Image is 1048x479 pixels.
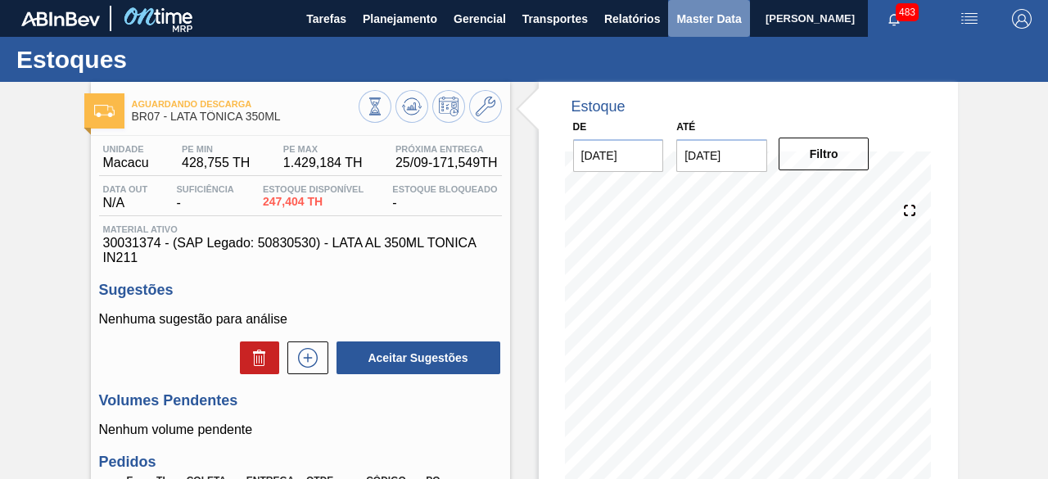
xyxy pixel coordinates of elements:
button: Programar Estoque [432,90,465,123]
span: Master Data [676,9,741,29]
span: 483 [896,3,919,21]
img: Logout [1012,9,1032,29]
span: BR07 - LATA TÔNICA 350ML [132,111,359,123]
span: PE MIN [182,144,250,154]
div: Excluir Sugestões [232,341,279,374]
input: dd/mm/yyyy [573,139,664,172]
span: 247,404 TH [263,196,364,208]
h3: Pedidos [99,454,502,471]
input: dd/mm/yyyy [676,139,767,172]
span: Planejamento [363,9,437,29]
button: Aceitar Sugestões [337,341,500,374]
p: Nenhum volume pendente [99,423,502,437]
h3: Volumes Pendentes [99,392,502,409]
span: Transportes [522,9,588,29]
span: 25/09 - 171,549 TH [395,156,498,170]
span: Estoque Disponível [263,184,364,194]
div: N/A [99,184,152,210]
span: Material ativo [103,224,498,234]
span: 30031374 - (SAP Legado: 50830530) - LATA AL 350ML TONICA IN211 [103,236,498,265]
div: Aceitar Sugestões [328,340,502,376]
div: Nova sugestão [279,341,328,374]
button: Notificações [868,7,920,30]
span: Macacu [103,156,149,170]
span: 428,755 TH [182,156,250,170]
label: Até [676,121,695,133]
span: Data out [103,184,148,194]
img: TNhmsLtSVTkK8tSr43FrP2fwEKptu5GPRR3wAAAABJRU5ErkJggg== [21,11,100,26]
span: Estoque Bloqueado [392,184,497,194]
span: Relatórios [604,9,660,29]
img: Ícone [94,105,115,117]
span: Gerencial [454,9,506,29]
span: 1.429,184 TH [283,156,363,170]
img: userActions [960,9,979,29]
span: Próxima Entrega [395,144,498,154]
label: De [573,121,587,133]
span: Tarefas [306,9,346,29]
div: - [388,184,501,210]
span: PE MAX [283,144,363,154]
div: Estoque [571,98,626,115]
button: Atualizar Gráfico [395,90,428,123]
button: Visão Geral dos Estoques [359,90,391,123]
span: Aguardando Descarga [132,99,359,109]
h1: Estoques [16,50,307,69]
span: Unidade [103,144,149,154]
button: Filtro [779,138,870,170]
p: Nenhuma sugestão para análise [99,312,502,327]
span: Suficiência [176,184,233,194]
button: Ir ao Master Data / Geral [469,90,502,123]
h3: Sugestões [99,282,502,299]
div: - [172,184,237,210]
